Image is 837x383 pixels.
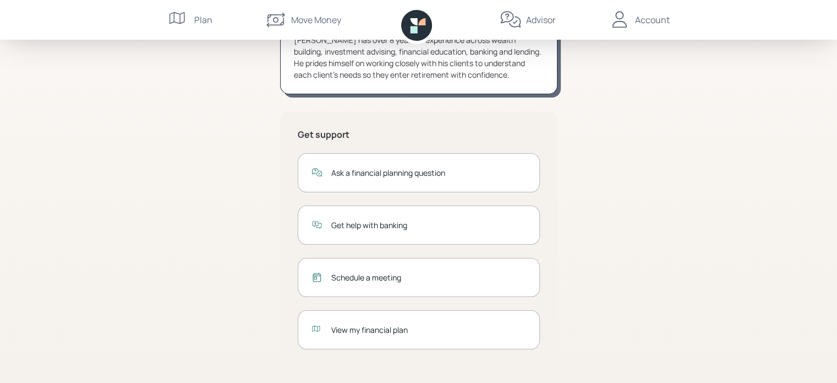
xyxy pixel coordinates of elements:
div: Ask a financial planning question [331,167,526,179]
div: Plan [194,13,212,26]
div: Account [635,13,670,26]
div: View my financial plan [331,324,526,336]
div: Move Money [291,13,341,26]
div: Get help with banking [331,219,526,231]
h5: Get support [298,130,540,140]
div: Advisor [526,13,556,26]
div: [PERSON_NAME] has over 8 years of experience across wealth building, investment advising, financi... [294,34,544,80]
div: Schedule a meeting [331,272,526,283]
